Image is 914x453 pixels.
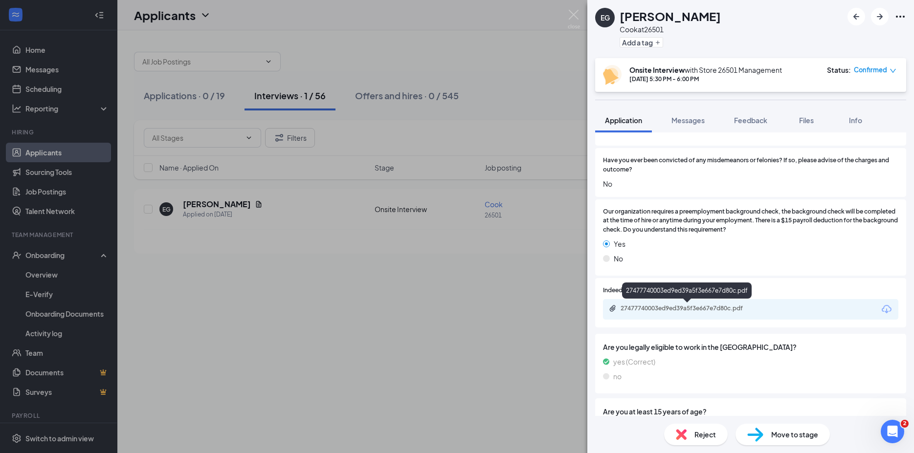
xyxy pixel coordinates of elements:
[622,282,752,299] div: 27477740003ed9ed39a5f3e667e7d80c.pdf
[621,304,758,312] div: 27477740003ed9ed39a5f3e667e7d80c.pdf
[854,65,887,75] span: Confirmed
[603,406,898,417] span: Are you at least 15 years of age?
[881,420,904,443] iframe: Intercom live chat
[605,116,642,125] span: Application
[613,371,622,382] span: no
[655,40,661,45] svg: Plus
[694,429,716,440] span: Reject
[850,11,862,22] svg: ArrowLeftNew
[827,65,851,75] div: Status :
[629,65,685,74] b: Onsite Interview
[620,24,721,34] div: Cook at 26501
[603,156,898,174] span: Have you ever been convicted of any misdemeanors or felonies? If so, please advise of the charges...
[614,238,625,249] span: Yes
[847,8,865,25] button: ArrowLeftNew
[609,304,617,312] svg: Paperclip
[901,420,909,428] span: 2
[849,116,862,125] span: Info
[609,304,767,314] a: Paperclip27477740003ed9ed39a5f3e667e7d80c.pdf
[614,253,623,264] span: No
[881,303,892,315] svg: Download
[603,286,646,295] span: Indeed Resume
[603,178,898,189] span: No
[629,65,782,75] div: with Store 26501 Management
[771,429,818,440] span: Move to stage
[613,356,655,367] span: yes (Correct)
[894,11,906,22] svg: Ellipses
[620,37,663,47] button: PlusAdd a tag
[890,67,896,74] span: down
[874,11,886,22] svg: ArrowRight
[734,116,767,125] span: Feedback
[871,8,889,25] button: ArrowRight
[671,116,705,125] span: Messages
[620,8,721,24] h1: [PERSON_NAME]
[603,207,898,235] span: Our organization requires a preemployment background check, the background check will be complete...
[799,116,814,125] span: Files
[601,13,610,22] div: EG
[629,75,782,83] div: [DATE] 5:30 PM - 6:00 PM
[603,342,898,352] span: Are you legally eligible to work in the [GEOGRAPHIC_DATA]?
